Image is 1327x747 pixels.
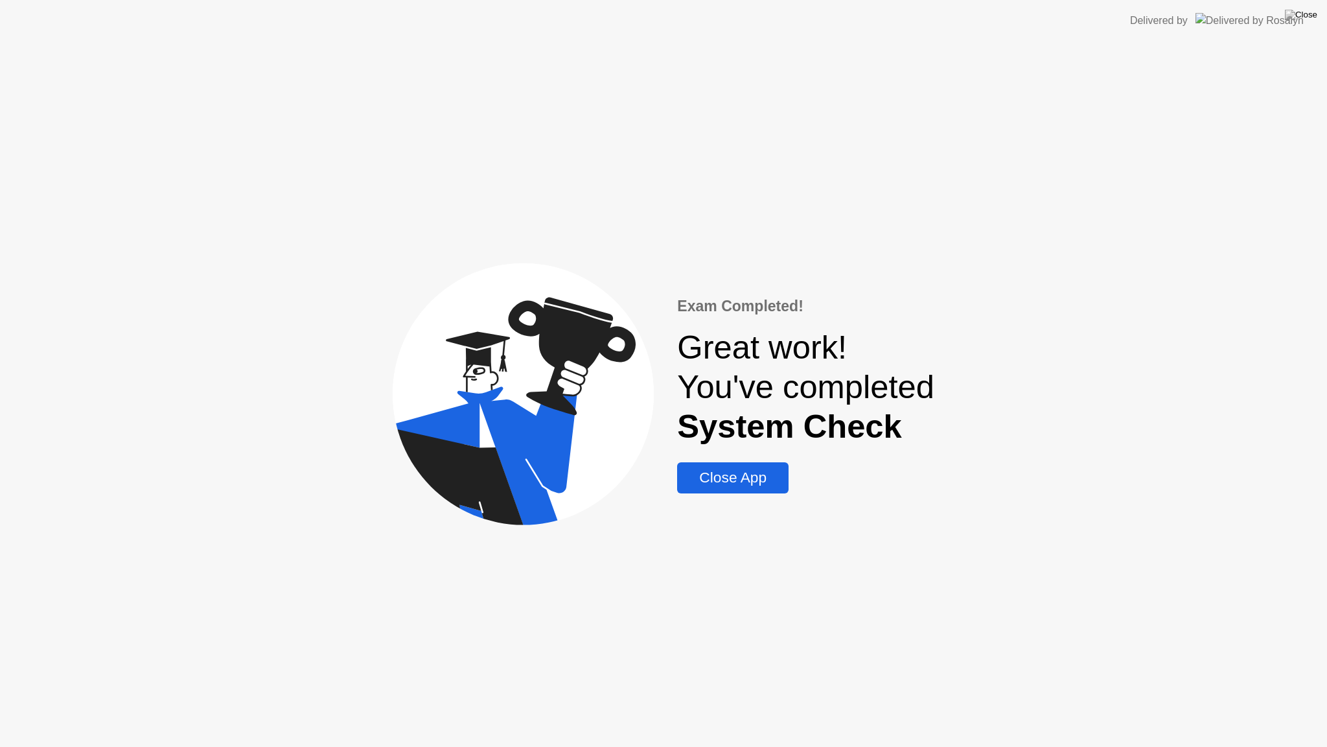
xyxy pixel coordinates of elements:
[1130,13,1188,29] div: Delivered by
[1285,10,1317,20] img: Close
[677,408,901,445] b: System Check
[677,328,934,446] div: Great work! You've completed
[1195,13,1304,28] img: Delivered by Rosalyn
[677,462,789,493] button: Close App
[677,295,934,318] div: Exam Completed!
[681,469,785,486] div: Close App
